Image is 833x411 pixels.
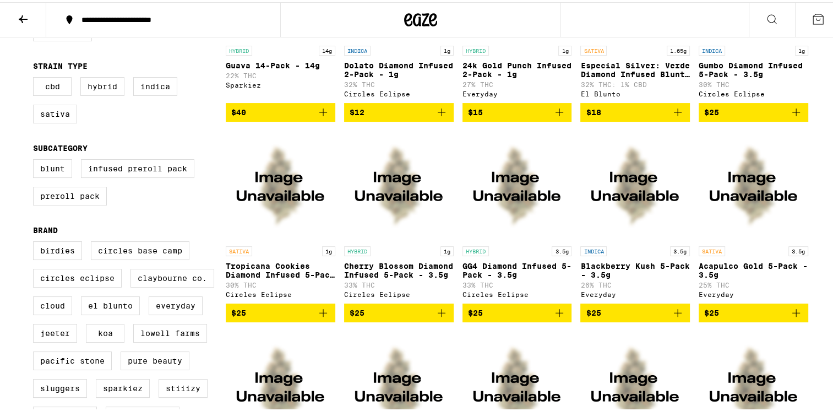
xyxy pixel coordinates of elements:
span: Hi. Need any help? [7,8,79,17]
img: Everyday - Acapulco Gold 5-Pack - 3.5g [699,128,808,239]
span: $40 [231,106,246,115]
div: Everyday [462,88,572,95]
p: 14g [319,44,335,53]
a: Open page for Cherry Blossom Diamond Infused 5-Pack - 3.5g from Circles Eclipse [344,128,454,301]
p: SATIVA [226,244,252,254]
a: Open page for Tropicana Cookies Diamond Infused 5-Pack - 3.5g from Circles Eclipse [226,128,335,301]
p: Especial Silver: Verde Diamond Infused Blunt - 1.65g [580,59,690,77]
button: Add to bag [226,301,335,320]
span: $18 [586,106,601,115]
label: Sparkiez [96,377,150,396]
label: Indica [133,75,177,94]
label: El Blunto [81,294,140,313]
p: 3.5g [552,244,571,254]
div: Sparkiez [226,79,335,86]
legend: Strain Type [33,60,88,68]
button: Add to bag [462,101,572,120]
p: HYBRID [462,244,489,254]
a: Open page for Acapulco Gold 5-Pack - 3.5g from Everyday [699,128,808,301]
p: 1.65g [667,44,690,53]
button: Add to bag [699,301,808,320]
p: 25% THC [699,279,808,286]
p: 3.5g [788,244,808,254]
span: $25 [231,306,246,315]
label: Blunt [33,157,72,176]
p: 1g [322,244,335,254]
img: Circles Eclipse - Tropicana Cookies Diamond Infused 5-Pack - 3.5g [226,128,335,239]
p: 30% THC [699,79,808,86]
span: $25 [586,306,601,315]
p: 30% THC [226,279,335,286]
p: HYBRID [344,244,371,254]
div: Circles Eclipse [226,289,335,296]
p: 33% THC [344,279,454,286]
p: 33% THC [462,279,572,286]
p: INDICA [344,44,371,53]
label: Koa [86,322,124,340]
div: Everyday [699,289,808,296]
label: Sativa [33,102,77,121]
a: Open page for Blackberry Kush 5-Pack - 3.5g from Everyday [580,128,690,301]
label: Circles Eclipse [33,267,122,285]
div: Circles Eclipse [699,88,808,95]
p: 1g [440,44,454,53]
span: $25 [704,106,719,115]
p: INDICA [580,244,607,254]
label: Claybourne Co. [130,267,214,285]
button: Add to bag [580,101,690,120]
p: SATIVA [699,244,725,254]
div: Circles Eclipse [344,289,454,296]
label: Preroll Pack [33,185,107,203]
label: STIIIZY [159,377,208,396]
button: Add to bag [344,301,454,320]
label: CBD [33,75,72,94]
p: 3.5g [670,244,690,254]
button: Add to bag [462,301,572,320]
p: GG4 Diamond Infused 5-Pack - 3.5g [462,259,572,277]
p: Guava 14-Pack - 14g [226,59,335,68]
p: 26% THC [580,279,690,286]
div: Everyday [580,289,690,296]
label: Jeeter [33,322,77,340]
p: HYBRID [462,44,489,53]
img: Circles Eclipse - GG4 Diamond Infused 5-Pack - 3.5g [462,128,572,239]
div: El Blunto [580,88,690,95]
span: $25 [704,306,719,315]
label: Everyday [149,294,203,313]
span: $12 [350,106,364,115]
button: Add to bag [580,301,690,320]
p: 1g [440,244,454,254]
button: Add to bag [344,101,454,120]
p: Blackberry Kush 5-Pack - 3.5g [580,259,690,277]
p: Acapulco Gold 5-Pack - 3.5g [699,259,808,277]
button: Add to bag [226,101,335,120]
label: Infused Preroll Pack [81,157,194,176]
span: $25 [468,306,483,315]
p: HYBRID [226,44,252,53]
label: Birdies [33,239,82,258]
label: Hybrid [80,75,124,94]
label: Sluggers [33,377,87,396]
button: Add to bag [699,101,808,120]
span: $15 [468,106,483,115]
p: Gumbo Diamond Infused 5-Pack - 3.5g [699,59,808,77]
label: Circles Base Camp [91,239,189,258]
legend: Brand [33,224,58,232]
span: $25 [350,306,364,315]
legend: Subcategory [33,142,88,150]
p: 24k Gold Punch Infused 2-Pack - 1g [462,59,572,77]
p: 22% THC [226,70,335,77]
a: Open page for GG4 Diamond Infused 5-Pack - 3.5g from Circles Eclipse [462,128,572,301]
p: 32% THC [344,79,454,86]
p: 1g [795,44,808,53]
label: Lowell Farms [133,322,207,340]
label: Cloud [33,294,72,313]
p: 32% THC: 1% CBD [580,79,690,86]
img: Everyday - Blackberry Kush 5-Pack - 3.5g [580,128,690,239]
label: Pacific Stone [33,349,112,368]
p: 27% THC [462,79,572,86]
label: Pure Beauty [121,349,189,368]
div: Circles Eclipse [462,289,572,296]
p: 1g [558,44,571,53]
p: Dolato Diamond Infused 2-Pack - 1g [344,59,454,77]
